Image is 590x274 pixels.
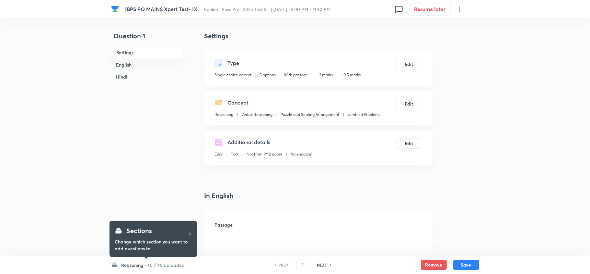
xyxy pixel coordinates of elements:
h4: Settings [204,31,433,41]
p: Easy [215,151,223,157]
p: No equation [291,151,313,157]
p: Reasoning [215,112,234,118]
h4: Question 1 [111,31,184,46]
button: Edit [396,138,422,149]
img: questionType.svg [215,59,223,67]
button: Resume later [409,3,451,16]
p: Single choice correct [215,72,252,78]
button: Edit [396,59,422,69]
h6: 40 / 40 uploaded [147,262,185,268]
h6: PREV [279,262,289,268]
button: Edit [396,99,422,109]
p: + 2 marks [316,72,333,78]
button: Save [453,260,479,270]
p: Jumbled Problems [348,112,381,118]
p: With passage [284,72,308,78]
p: Fact [231,151,239,157]
h6: English [111,59,184,71]
h6: NEXT [317,262,327,268]
img: questionDetails.svg [215,138,223,146]
h6: Passage [215,221,422,228]
p: 5 options [260,72,276,78]
h4: Sections [126,226,152,236]
h6: Settings [111,46,184,59]
p: Puzzle and Seating Arrangement [281,112,340,118]
h5: Type [228,59,239,67]
span: IBPS PO MAINS Xpert Test- IX [125,6,197,12]
h5: Concept [228,99,249,106]
img: questionConcept.svg [215,99,223,106]
h5: Additional details [228,138,271,146]
p: Not from PYQ paper [247,151,283,157]
a: Company Logo [111,5,120,13]
p: - 0.5 marks [341,72,361,78]
h4: In English [204,191,433,201]
h6: Reasoning · [121,262,146,268]
button: Remove [421,260,447,270]
h6: Change which section you want to add questions to [115,238,192,252]
img: Company Logo [111,5,119,13]
span: Bankers Pass Pro : 2025 Test S... | [DATE] · 9:00 PM - 11:40 PM [204,6,330,12]
p: Verbal Reasoning [242,112,273,118]
h6: Hindi [111,71,184,83]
